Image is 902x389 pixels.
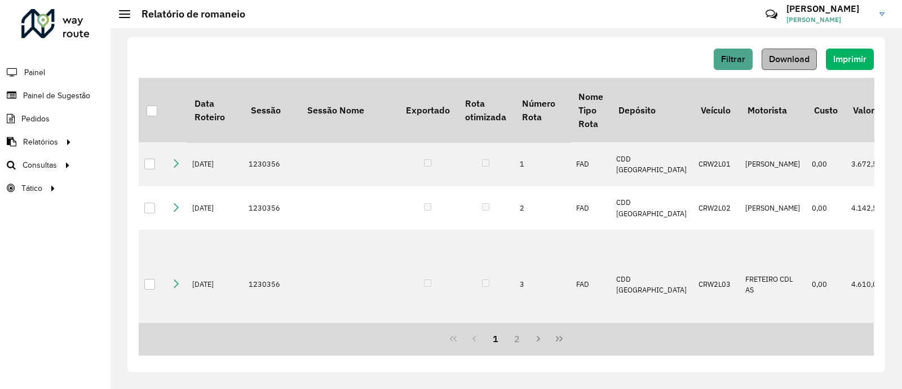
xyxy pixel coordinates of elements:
[693,230,740,339] td: CRW2L03
[826,49,874,70] button: Imprimir
[693,186,740,230] td: CRW2L02
[514,186,571,230] td: 2
[571,142,611,186] td: FAD
[806,186,845,230] td: 0,00
[693,142,740,186] td: CRW2L01
[21,113,50,125] span: Pedidos
[23,159,57,171] span: Consultas
[740,230,806,339] td: FRETEIRO CDL AS
[187,230,243,339] td: [DATE]
[571,230,611,339] td: FAD
[528,328,549,349] button: Next Page
[549,328,570,349] button: Last Page
[299,78,398,142] th: Sessão Nome
[243,78,299,142] th: Sessão
[806,142,845,186] td: 0,00
[514,78,571,142] th: Número Rota
[571,78,611,142] th: Nome Tipo Rota
[786,3,871,14] h3: [PERSON_NAME]
[740,142,806,186] td: [PERSON_NAME]
[769,54,810,64] span: Download
[740,186,806,230] td: [PERSON_NAME]
[485,328,506,349] button: 1
[23,136,58,148] span: Relatórios
[514,230,571,339] td: 3
[571,186,611,230] td: FAD
[398,78,457,142] th: Exportado
[187,186,243,230] td: [DATE]
[611,230,693,339] td: CDD [GEOGRAPHIC_DATA]
[846,142,892,186] td: 3.672,58
[187,78,243,142] th: Data Roteiro
[846,78,892,142] th: Valor
[24,67,45,78] span: Painel
[762,49,817,70] button: Download
[806,78,845,142] th: Custo
[243,142,299,186] td: 1230356
[21,182,42,194] span: Tático
[187,142,243,186] td: [DATE]
[721,54,745,64] span: Filtrar
[243,230,299,339] td: 1230356
[833,54,866,64] span: Imprimir
[611,142,693,186] td: CDD [GEOGRAPHIC_DATA]
[23,90,90,102] span: Painel de Sugestão
[786,15,871,25] span: [PERSON_NAME]
[457,78,514,142] th: Rota otimizada
[806,230,845,339] td: 0,00
[693,78,740,142] th: Veículo
[611,186,693,230] td: CDD [GEOGRAPHIC_DATA]
[846,186,892,230] td: 4.142,51
[130,8,245,20] h2: Relatório de romaneio
[759,2,784,27] a: Contato Rápido
[740,78,806,142] th: Motorista
[506,328,528,349] button: 2
[714,49,753,70] button: Filtrar
[243,186,299,230] td: 1230356
[611,78,693,142] th: Depósito
[846,230,892,339] td: 4.610,01
[514,142,571,186] td: 1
